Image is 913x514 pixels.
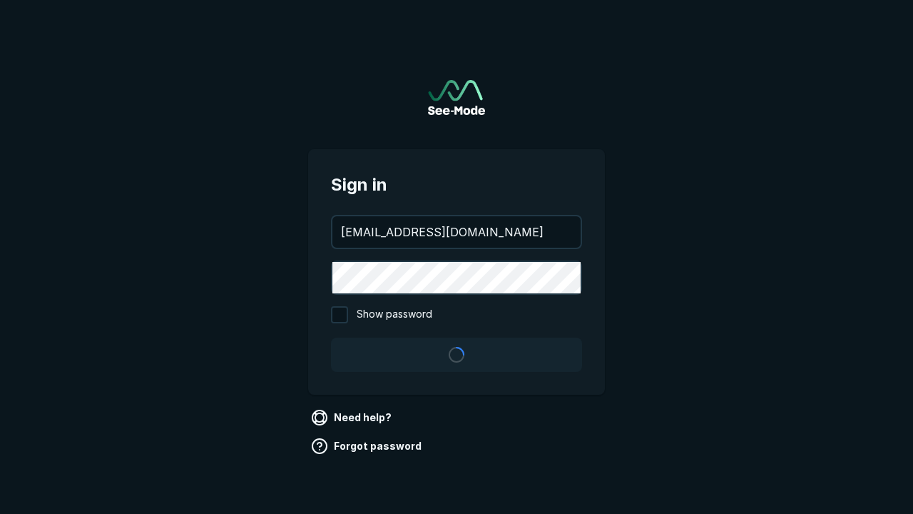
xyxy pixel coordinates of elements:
a: Go to sign in [428,80,485,115]
img: See-Mode Logo [428,80,485,115]
span: Sign in [331,172,582,198]
a: Need help? [308,406,397,429]
input: your@email.com [332,216,581,248]
a: Forgot password [308,435,427,458]
span: Show password [357,306,432,323]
